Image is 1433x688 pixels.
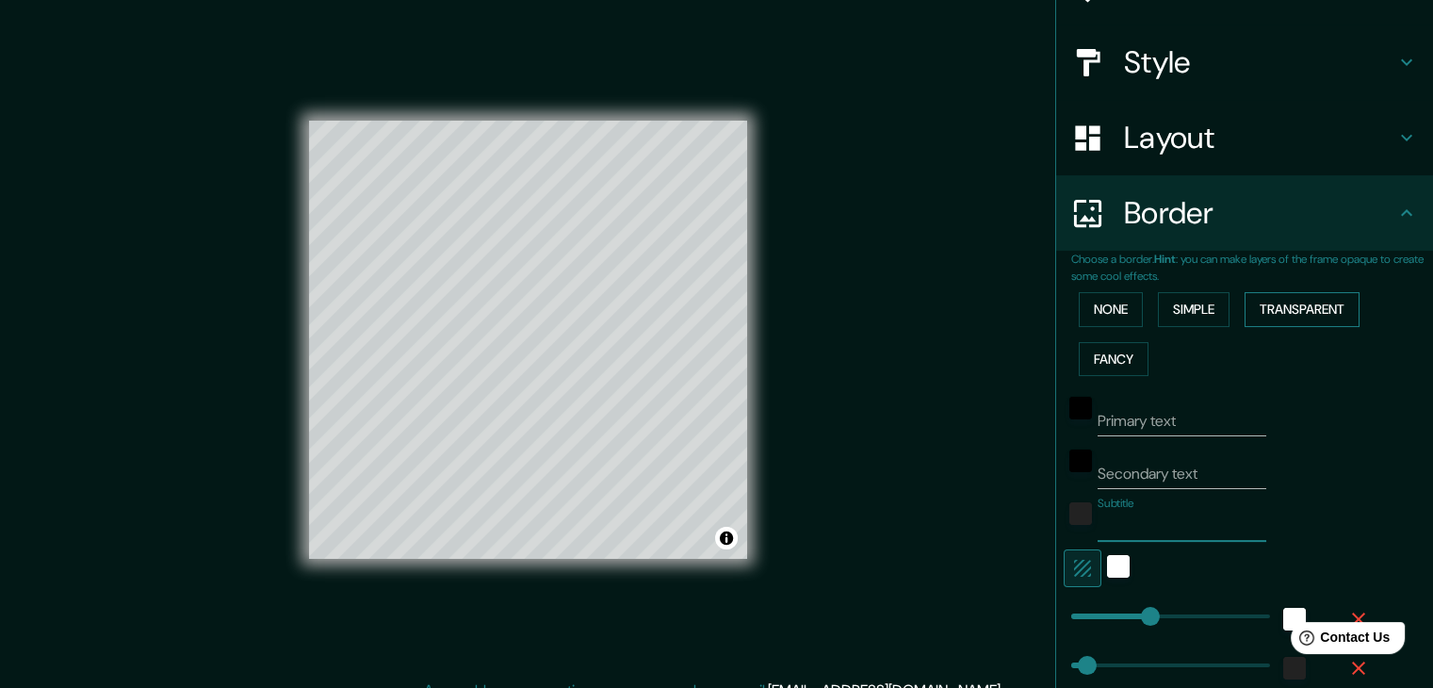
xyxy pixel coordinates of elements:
button: Simple [1158,292,1229,327]
h4: Layout [1124,119,1395,156]
iframe: Help widget launcher [1265,614,1412,667]
button: Toggle attribution [715,527,738,549]
button: color-222222 [1069,502,1092,525]
p: Choose a border. : you can make layers of the frame opaque to create some cool effects. [1071,251,1433,285]
button: white [1283,608,1306,631]
div: Layout [1056,100,1433,175]
button: white [1107,555,1130,578]
div: Border [1056,175,1433,251]
b: Hint [1154,252,1176,267]
button: color-222222 [1283,657,1306,680]
button: None [1079,292,1143,327]
button: black [1069,450,1092,472]
h4: Style [1124,43,1395,81]
label: Subtitle [1098,496,1134,512]
button: black [1069,397,1092,419]
button: Transparent [1245,292,1360,327]
h4: Border [1124,194,1395,232]
div: Style [1056,25,1433,100]
button: Fancy [1079,342,1148,377]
